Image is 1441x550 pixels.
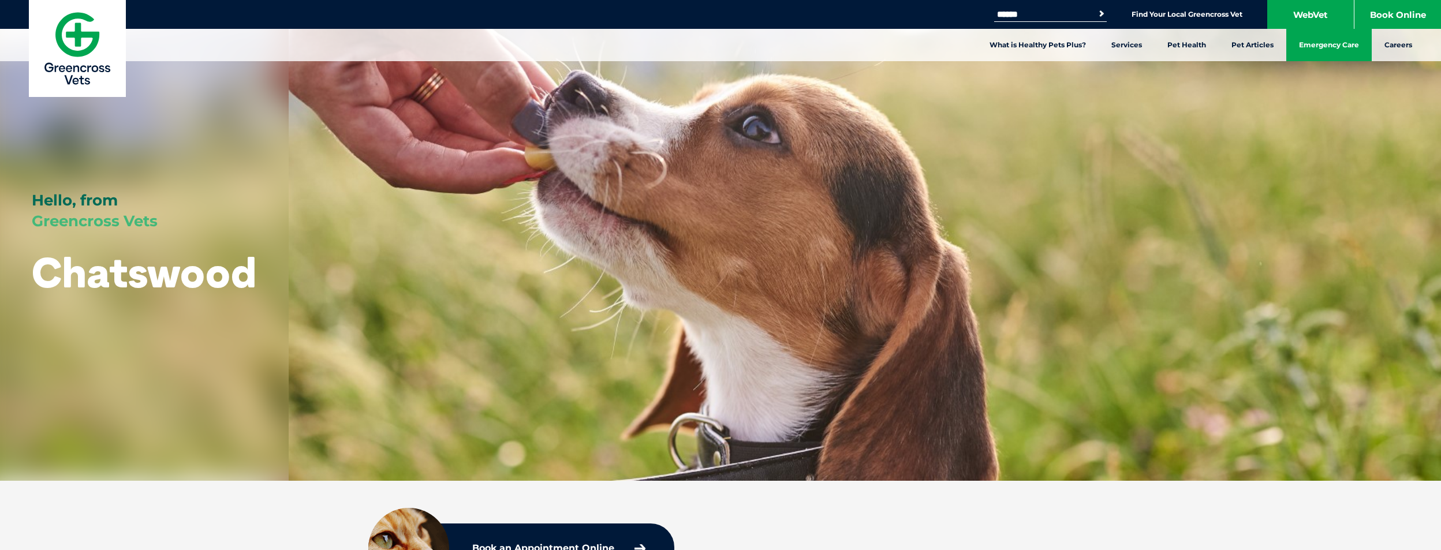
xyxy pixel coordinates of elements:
[32,249,256,295] h1: Chatswood
[1132,10,1242,19] a: Find Your Local Greencross Vet
[1155,29,1219,61] a: Pet Health
[1372,29,1425,61] a: Careers
[977,29,1099,61] a: What is Healthy Pets Plus?
[1099,29,1155,61] a: Services
[1096,8,1107,20] button: Search
[1219,29,1286,61] a: Pet Articles
[1286,29,1372,61] a: Emergency Care
[32,212,158,230] span: Greencross Vets
[32,191,118,209] span: Hello, from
